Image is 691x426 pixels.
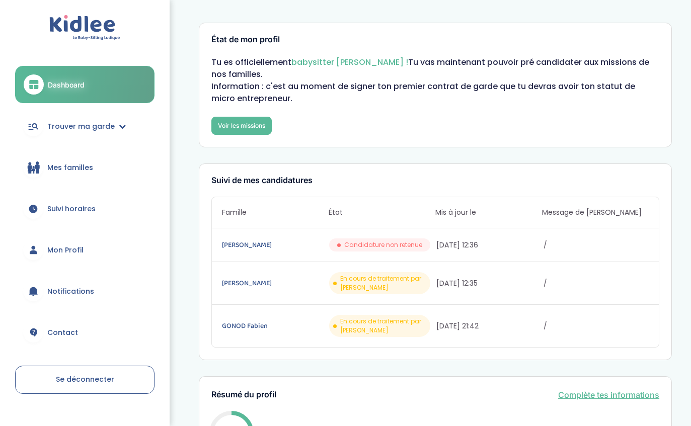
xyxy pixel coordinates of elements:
a: [PERSON_NAME] [222,239,327,250]
a: Voir les missions [211,117,272,135]
a: Dashboard [15,66,155,103]
span: [DATE] 12:36 [436,240,542,250]
span: Mes familles [47,162,93,173]
span: Mon Profil [47,245,84,255]
a: [PERSON_NAME] [222,278,327,289]
span: [DATE] 21:42 [436,321,542,331]
span: Contact [47,327,78,338]
span: Se déconnecter [56,374,114,384]
span: En cours de traitement par [PERSON_NAME] [340,317,426,335]
h3: Suivi de mes candidatures [211,176,659,185]
a: Complète tes informations [558,389,659,401]
span: Dashboard [48,79,85,90]
a: Contact [15,314,155,351]
span: babysitter [PERSON_NAME] ! [291,56,408,68]
a: Se déconnecter [15,366,155,394]
a: Trouver ma garde [15,108,155,144]
span: [DATE] 12:35 [436,278,542,289]
span: Message de [PERSON_NAME] [542,207,649,218]
p: Information : c'est au moment de signer ton premier contrat de garde que tu devras avoir ton stat... [211,80,659,105]
span: / [544,278,649,289]
span: / [544,321,649,331]
p: Tu es officiellement Tu vas maintenant pouvoir pré candidater aux missions de nos familles. [211,56,659,80]
span: Mis à jour le [435,207,542,218]
h3: Résumé du profil [211,390,276,399]
img: logo.svg [49,15,120,41]
span: Trouver ma garde [47,121,115,132]
span: Candidature non retenue [344,240,422,249]
a: Mon Profil [15,232,155,268]
a: Notifications [15,273,155,309]
span: État [329,207,435,218]
a: Suivi horaires [15,191,155,227]
a: Mes familles [15,149,155,186]
h3: État de mon profil [211,35,659,44]
span: / [544,240,649,250]
a: GONOD Fabien [222,320,327,331]
span: En cours de traitement par [PERSON_NAME] [340,274,426,292]
span: Notifications [47,286,94,297]
span: Suivi horaires [47,204,96,214]
span: Famille [222,207,329,218]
